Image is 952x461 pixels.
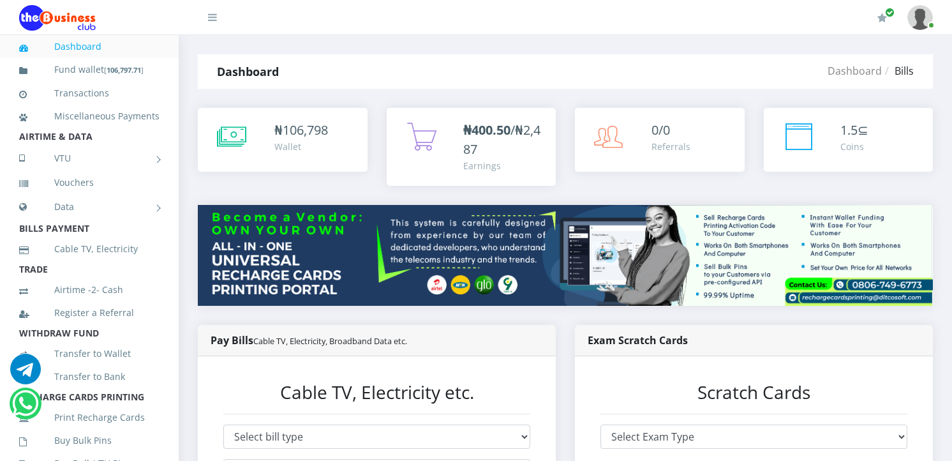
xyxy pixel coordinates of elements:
img: multitenant_rcp.png [198,205,933,306]
a: Register a Referral [19,298,160,328]
b: 106,797.71 [107,65,141,75]
a: Fund wallet[106,797.71] [19,55,160,85]
div: Coins [840,140,868,153]
a: Buy Bulk Pins [19,426,160,455]
strong: Exam Scratch Cards [588,333,688,347]
span: 106,798 [283,121,328,139]
a: Airtime -2- Cash [19,275,160,305]
small: Cable TV, Electricity, Broadband Data etc. [253,335,407,347]
div: ⊆ [840,121,868,140]
small: [ ] [104,65,144,75]
strong: Pay Bills [211,333,407,347]
span: Renew/Upgrade Subscription [885,8,895,17]
strong: Dashboard [217,64,279,79]
a: Transfer to Bank [19,362,160,391]
a: Transfer to Wallet [19,339,160,368]
h3: Cable TV, Electricity etc. [223,382,530,404]
a: 0/0 Referrals [575,108,745,172]
a: Chat for support [10,363,41,384]
a: Vouchers [19,168,160,197]
i: Renew/Upgrade Subscription [877,13,887,23]
div: ₦ [274,121,328,140]
a: Dashboard [828,64,882,78]
img: User [907,5,933,30]
a: Miscellaneous Payments [19,102,160,131]
div: Earnings [463,159,544,172]
span: /₦2,487 [463,121,540,158]
a: VTU [19,142,160,174]
a: ₦106,798 Wallet [198,108,368,172]
div: Wallet [274,140,328,153]
li: Bills [882,63,914,79]
a: Transactions [19,79,160,108]
a: Data [19,191,160,223]
span: 1.5 [840,121,858,139]
a: Dashboard [19,32,160,61]
span: 0/0 [651,121,670,139]
h3: Scratch Cards [600,382,907,404]
a: ₦400.50/₦2,487 Earnings [387,108,556,186]
a: Cable TV, Electricity [19,234,160,264]
div: Referrals [651,140,690,153]
img: Logo [19,5,96,31]
a: Chat for support [12,398,38,419]
a: Print Recharge Cards [19,403,160,432]
b: ₦400.50 [463,121,510,139]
